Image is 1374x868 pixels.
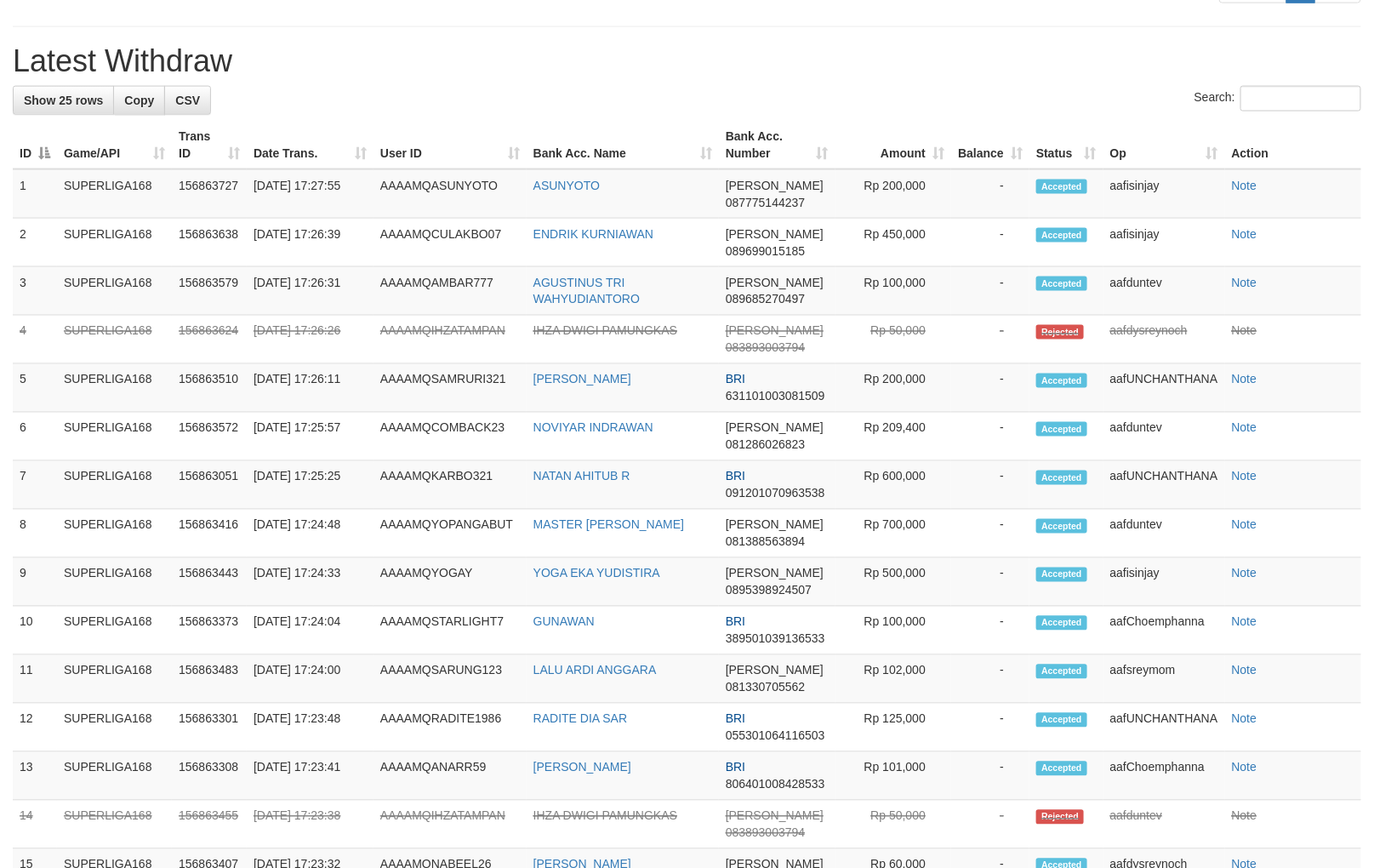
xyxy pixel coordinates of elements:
a: AGUSTINUS TRI WAHYUDIANTORO [533,276,640,306]
td: 156863727 [172,169,247,219]
td: - [951,558,1029,607]
td: 2 [13,219,57,267]
span: BRI [726,712,745,726]
span: Accepted [1036,568,1087,582]
a: Note [1232,179,1257,192]
td: Rp 450,000 [835,219,951,267]
a: MASTER [PERSON_NAME] [533,518,684,532]
span: Copy 0895398924507 to clipboard [726,584,812,597]
span: Accepted [1036,471,1087,485]
td: 156863455 [172,801,247,849]
td: AAAAMQYOGAY [373,558,527,607]
td: aafduntev [1103,267,1225,316]
td: 9 [13,558,57,607]
a: IHZA DWIGI PAMUNGKAS [533,324,677,338]
a: CSV [164,86,211,115]
span: [PERSON_NAME] [726,421,824,435]
td: SUPERLIGA168 [57,510,172,558]
td: [DATE] 17:26:39 [247,219,373,267]
td: Rp 125,000 [835,704,951,752]
span: Copy 091201070963538 to clipboard [726,487,825,500]
td: AAAAMQCULAKBO07 [373,219,527,267]
td: 6 [13,413,57,461]
td: [DATE] 17:24:00 [247,655,373,704]
td: 156863572 [172,413,247,461]
td: AAAAMQIHZATAMPAN [373,801,527,849]
td: - [951,364,1029,413]
th: Action [1225,121,1361,169]
td: 156863624 [172,316,247,364]
th: Bank Acc. Number: activate to sort column ascending [719,121,835,169]
td: AAAAMQRADITE1986 [373,704,527,752]
span: Rejected [1036,810,1084,825]
td: [DATE] 17:23:38 [247,801,373,849]
td: 156863483 [172,655,247,704]
span: Accepted [1036,228,1087,243]
td: aafUNCHANTHANA [1103,704,1225,752]
td: - [951,461,1029,510]
th: User ID: activate to sort column ascending [373,121,527,169]
a: Note [1232,761,1257,774]
td: Rp 50,000 [835,801,951,849]
span: Accepted [1036,713,1087,728]
a: Note [1232,809,1257,823]
td: Rp 209,400 [835,413,951,461]
td: 7 [13,461,57,510]
td: aafduntev [1103,510,1225,558]
a: RADITE DIA SAR [533,712,627,726]
td: SUPERLIGA168 [57,655,172,704]
th: Amount: activate to sort column ascending [835,121,951,169]
a: LALU ARDI ANGGARA [533,664,657,677]
a: Note [1232,227,1257,241]
td: SUPERLIGA168 [57,607,172,655]
th: Balance: activate to sort column ascending [951,121,1029,169]
td: AAAAMQIHZATAMPAN [373,316,527,364]
td: 3 [13,267,57,316]
td: 156863443 [172,558,247,607]
td: [DATE] 17:24:33 [247,558,373,607]
span: Copy 055301064116503 to clipboard [726,729,825,743]
td: 156863416 [172,510,247,558]
span: [PERSON_NAME] [726,179,824,192]
td: aafisinjay [1103,169,1225,219]
td: aafUNCHANTHANA [1103,364,1225,413]
td: AAAAMQCOMBACK23 [373,413,527,461]
td: 10 [13,607,57,655]
span: Copy 083893003794 to clipboard [726,826,805,840]
a: Note [1232,615,1257,629]
td: AAAAMQANARR59 [373,752,527,801]
td: - [951,413,1029,461]
span: Rejected [1036,325,1084,340]
td: AAAAMQASUNYOTO [373,169,527,219]
td: AAAAMQSARUNG123 [373,655,527,704]
span: Copy 089685270497 to clipboard [726,293,805,306]
td: SUPERLIGA168 [57,413,172,461]
span: Copy 631101003081509 to clipboard [726,390,825,403]
span: Accepted [1036,665,1087,679]
th: Date Trans.: activate to sort column ascending [247,121,373,169]
td: Rp 100,000 [835,607,951,655]
span: [PERSON_NAME] [726,567,824,580]
td: Rp 100,000 [835,267,951,316]
td: aafduntev [1103,413,1225,461]
td: AAAAMQSTARLIGHT7 [373,607,527,655]
td: [DATE] 17:26:11 [247,364,373,413]
td: 156863373 [172,607,247,655]
a: [PERSON_NAME] [533,373,631,386]
a: ENDRIK KURNIAWAN [533,227,653,241]
td: [DATE] 17:23:48 [247,704,373,752]
td: AAAAMQAMBAR777 [373,267,527,316]
td: 4 [13,316,57,364]
span: Accepted [1036,180,1087,194]
td: AAAAMQKARBO321 [373,461,527,510]
span: Copy 087775144237 to clipboard [726,196,805,209]
th: Trans ID: activate to sort column ascending [172,121,247,169]
td: - [951,169,1029,219]
span: Accepted [1036,277,1087,291]
input: Search: [1240,86,1361,111]
td: - [951,704,1029,752]
a: Copy [113,86,165,115]
td: AAAAMQSAMRURI321 [373,364,527,413]
a: Note [1232,567,1257,580]
td: aafisinjay [1103,558,1225,607]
